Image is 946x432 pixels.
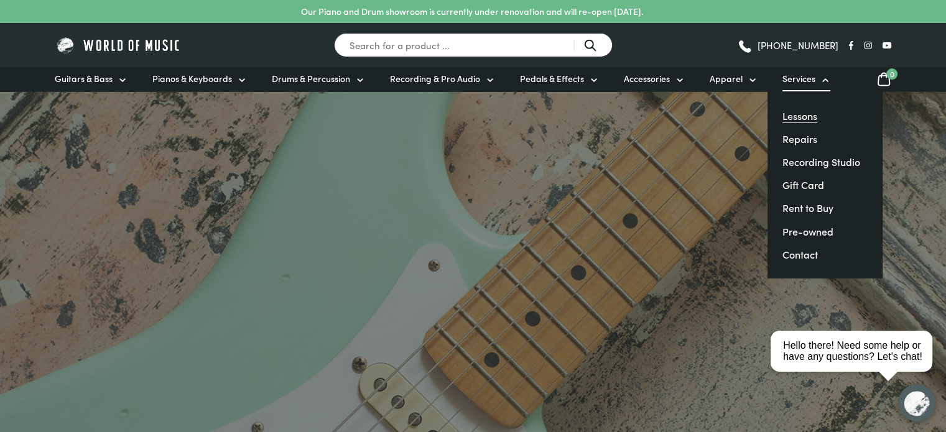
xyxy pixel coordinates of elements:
[782,201,833,214] a: Rent to Buy
[272,72,350,85] span: Drums & Percussion
[737,36,838,55] a: [PHONE_NUMBER]
[766,295,946,432] iframe: Chat with our support team
[886,68,897,80] span: 0
[782,247,818,261] a: Contact
[710,72,743,85] span: Apparel
[758,40,838,50] span: [PHONE_NUMBER]
[152,72,232,85] span: Pianos & Keyboards
[782,224,833,238] a: Pre-owned
[301,5,643,18] p: Our Piano and Drum showroom is currently under renovation and will re-open [DATE].
[782,132,817,145] a: Repairs
[782,109,817,122] a: Lessons
[334,33,613,57] input: Search for a product ...
[390,72,480,85] span: Recording & Pro Audio
[624,72,670,85] span: Accessories
[782,72,815,85] span: Services
[782,178,824,191] a: Gift Card
[55,72,113,85] span: Guitars & Bass
[55,35,182,55] img: World of Music
[782,155,860,168] a: Recording Studio
[520,72,584,85] span: Pedals & Effects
